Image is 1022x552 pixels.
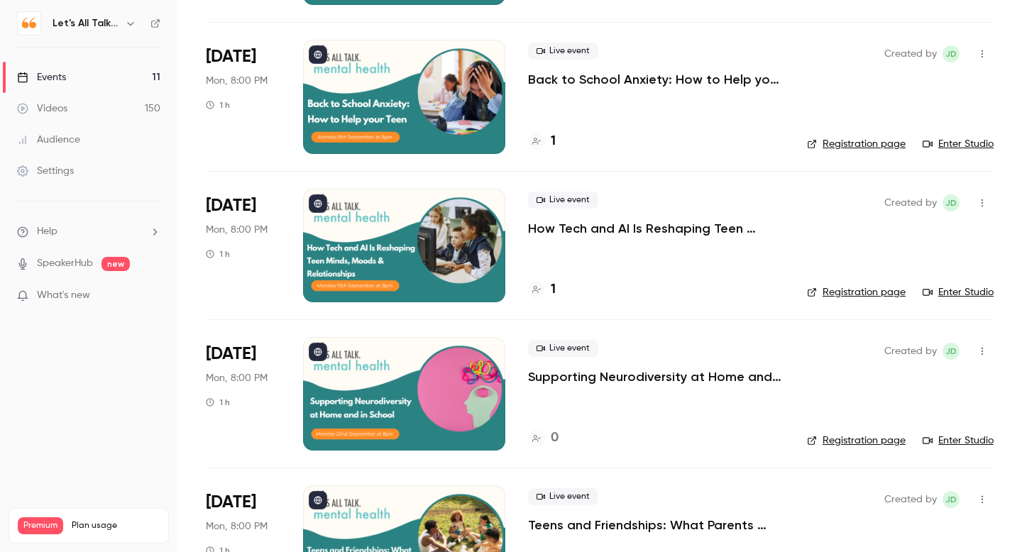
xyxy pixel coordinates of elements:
span: [DATE] [206,194,256,217]
span: Premium [18,517,63,534]
a: Teens and Friendships: What Parents Need to Know [528,517,784,534]
span: JD [945,343,957,360]
span: new [101,257,130,271]
span: Plan usage [72,520,160,531]
a: 0 [528,429,559,448]
h4: 0 [551,429,559,448]
a: 1 [528,280,556,299]
a: Back to School Anxiety: How to Help your Teen [528,71,784,88]
a: Enter Studio [923,137,994,151]
span: Live event [528,192,598,209]
div: Audience [17,133,80,147]
div: 1 h [206,397,230,408]
li: help-dropdown-opener [17,224,160,239]
a: Registration page [807,285,906,299]
iframe: Noticeable Trigger [143,289,160,302]
span: Live event [528,488,598,505]
a: Enter Studio [923,285,994,299]
span: Mon, 8:00 PM [206,371,268,385]
a: Supporting Neurodiversity at Home and in School [528,368,784,385]
span: [DATE] [206,343,256,365]
span: Created by [884,45,937,62]
div: Videos [17,101,67,116]
div: Sep 22 Mon, 8:00 PM (Europe/London) [206,337,280,451]
a: SpeakerHub [37,256,93,271]
div: 1 h [206,99,230,111]
span: [DATE] [206,491,256,514]
span: Created by [884,343,937,360]
span: JD [945,45,957,62]
span: Mon, 8:00 PM [206,74,268,88]
span: Jenni Dunn [943,45,960,62]
a: 1 [528,132,556,151]
span: Created by [884,491,937,508]
span: [DATE] [206,45,256,68]
span: Jenni Dunn [943,194,960,211]
div: 1 h [206,248,230,260]
h6: Let's All Talk Mental Health [53,16,119,31]
span: Live event [528,43,598,60]
span: Mon, 8:00 PM [206,519,268,534]
span: Mon, 8:00 PM [206,223,268,237]
a: How Tech and AI Is Reshaping Teen Minds, Moods & Relationships [528,220,784,237]
span: Help [37,224,57,239]
h4: 1 [551,132,556,151]
span: Created by [884,194,937,211]
div: Settings [17,164,74,178]
span: Jenni Dunn [943,491,960,508]
h4: 1 [551,280,556,299]
span: Live event [528,340,598,357]
div: Events [17,70,66,84]
a: Registration page [807,434,906,448]
img: Let's All Talk Mental Health [18,12,40,35]
span: What's new [37,288,90,303]
span: JD [945,491,957,508]
div: Sep 15 Mon, 8:00 PM (Europe/London) [206,189,280,302]
span: Jenni Dunn [943,343,960,360]
div: Sep 8 Mon, 8:00 PM (Europe/London) [206,40,280,153]
a: Enter Studio [923,434,994,448]
a: Registration page [807,137,906,151]
span: JD [945,194,957,211]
